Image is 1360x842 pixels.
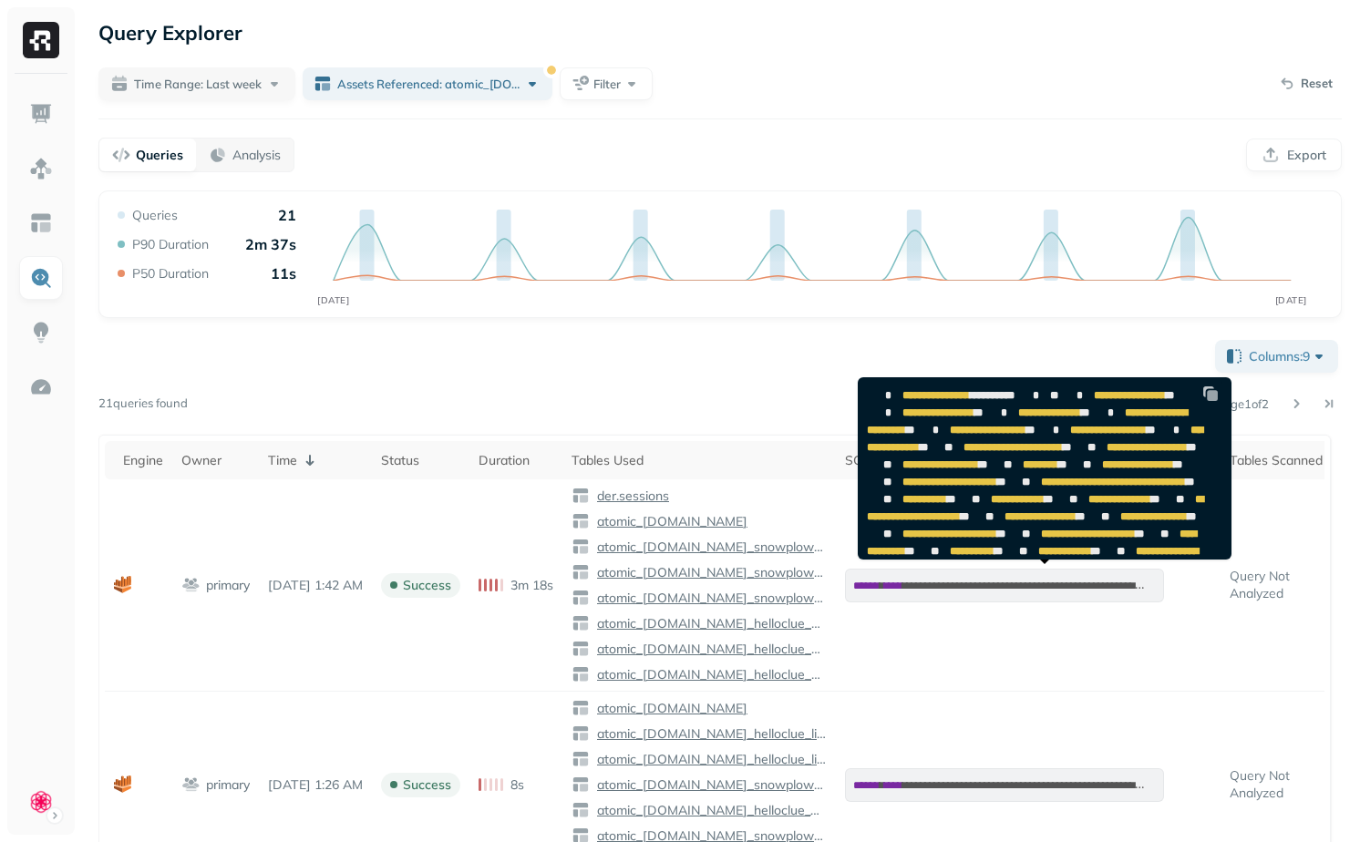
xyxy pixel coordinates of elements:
img: table [572,665,590,683]
button: Time Range: Last week [98,67,295,100]
p: Sep 23, 2025 1:42 AM [268,577,363,594]
img: Insights [29,321,53,344]
div: Engine [123,452,163,469]
div: Tables Scanned [1230,452,1323,469]
p: success [403,577,451,594]
button: Export [1246,139,1342,171]
p: atomic_[DOMAIN_NAME]_snowplowanalytics_snowplow_mobile_context_1 [593,564,827,581]
p: atomic_[DOMAIN_NAME] [593,513,747,530]
img: table [572,563,590,581]
img: table [572,614,590,632]
p: 8s [510,776,524,794]
p: Queries [136,147,183,164]
p: atomic_[DOMAIN_NAME]_helloclue_mobile_events_1 [593,615,827,632]
p: primary [206,776,250,794]
button: Assets Referenced: atomic_[DOMAIN_NAME] [303,67,552,100]
span: Filter [593,76,621,93]
button: Columns:9 [1215,340,1338,373]
p: 21 queries found [98,395,188,413]
p: atomic_[DOMAIN_NAME]_helloclue_web_events_1 [593,802,827,819]
p: atomic_[DOMAIN_NAME]_helloclue_backend_events_1 [593,641,827,658]
span: Columns: 9 [1249,347,1328,365]
p: P90 Duration [132,236,209,253]
img: table [572,512,590,530]
img: table [572,775,590,794]
img: table [572,538,590,556]
p: Query Explorer [98,16,242,49]
p: Query Not Analyzed [1230,568,1323,602]
img: table [572,589,590,607]
a: atomic_[DOMAIN_NAME]_snowplowanalytics_mobile_application_1 [590,590,827,607]
p: primary [206,577,250,594]
img: table [572,801,590,819]
a: atomic_[DOMAIN_NAME] [590,700,747,717]
p: atomic_[DOMAIN_NAME]_helloclue_link_click_location_entity_1 [593,725,827,743]
a: atomic_[DOMAIN_NAME]_helloclue_link_click_marketing_entity_2 [590,751,827,768]
a: atomic_[DOMAIN_NAME]_snowplowanalytics_snowplow_client_session_1 [590,539,827,556]
p: P50 Duration [132,265,209,282]
p: 11s [271,264,296,282]
a: atomic_[DOMAIN_NAME]_helloclue_link_click_location_entity_1 [590,725,827,743]
div: Tables Used [572,452,827,469]
img: table [572,724,590,743]
div: Owner [181,452,250,469]
img: table [572,750,590,768]
p: atomic_[DOMAIN_NAME]_snowplowanalytics_mobile_application_1 [593,590,827,607]
img: table [572,699,590,717]
img: Clue [28,789,54,815]
p: atomic_[DOMAIN_NAME]_snowplowanalytics_snowplow_link_click_1 [593,776,827,794]
span: Assets Referenced: atomic_[DOMAIN_NAME] [337,76,520,93]
a: der.sessions [590,488,669,505]
a: atomic_[DOMAIN_NAME]_helloclue_backend_events_1 [590,641,827,658]
img: Assets [29,157,53,180]
img: Ryft [23,22,59,58]
p: atomic_[DOMAIN_NAME] [593,700,747,717]
p: Analysis [232,147,281,164]
p: Page 1 of 2 [1216,395,1269,412]
button: Reset [1270,69,1342,98]
a: atomic_[DOMAIN_NAME]_helloclue_mobile_user_2 [590,666,827,683]
a: atomic_[DOMAIN_NAME]_helloclue_web_events_1 [590,802,827,819]
div: Status [381,452,460,469]
p: 3m 18s [510,577,553,594]
img: table [572,640,590,658]
a: atomic_[DOMAIN_NAME]_snowplowanalytics_snowplow_mobile_context_1 [590,564,827,581]
p: atomic_[DOMAIN_NAME]_helloclue_mobile_user_2 [593,666,827,683]
img: Dashboard [29,102,53,126]
span: Time Range: Last week [134,76,262,93]
div: Duration [479,452,553,469]
img: Optimization [29,375,53,399]
p: Sep 23, 2025 1:26 AM [268,776,363,794]
p: 21 [278,206,296,224]
a: atomic_[DOMAIN_NAME] [590,513,747,530]
p: atomic_[DOMAIN_NAME]_helloclue_link_click_marketing_entity_2 [593,751,827,768]
p: Reset [1301,75,1333,93]
img: table [572,487,590,505]
p: der.sessions [593,488,669,505]
a: atomic_[DOMAIN_NAME]_snowplowanalytics_snowplow_link_click_1 [590,776,827,794]
p: Queries [132,207,178,224]
a: atomic_[DOMAIN_NAME]_helloclue_mobile_events_1 [590,615,827,632]
div: SQL Text [845,452,1164,469]
img: Query Explorer [29,266,53,290]
p: atomic_[DOMAIN_NAME]_snowplowanalytics_snowplow_client_session_1 [593,539,827,556]
tspan: [DATE] [1275,294,1307,306]
button: Filter [560,67,653,100]
div: Time [268,449,363,471]
p: success [403,776,451,794]
p: Query Not Analyzed [1230,767,1323,802]
img: Asset Explorer [29,211,53,235]
tspan: [DATE] [317,294,349,306]
p: 2m 37s [245,235,296,253]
